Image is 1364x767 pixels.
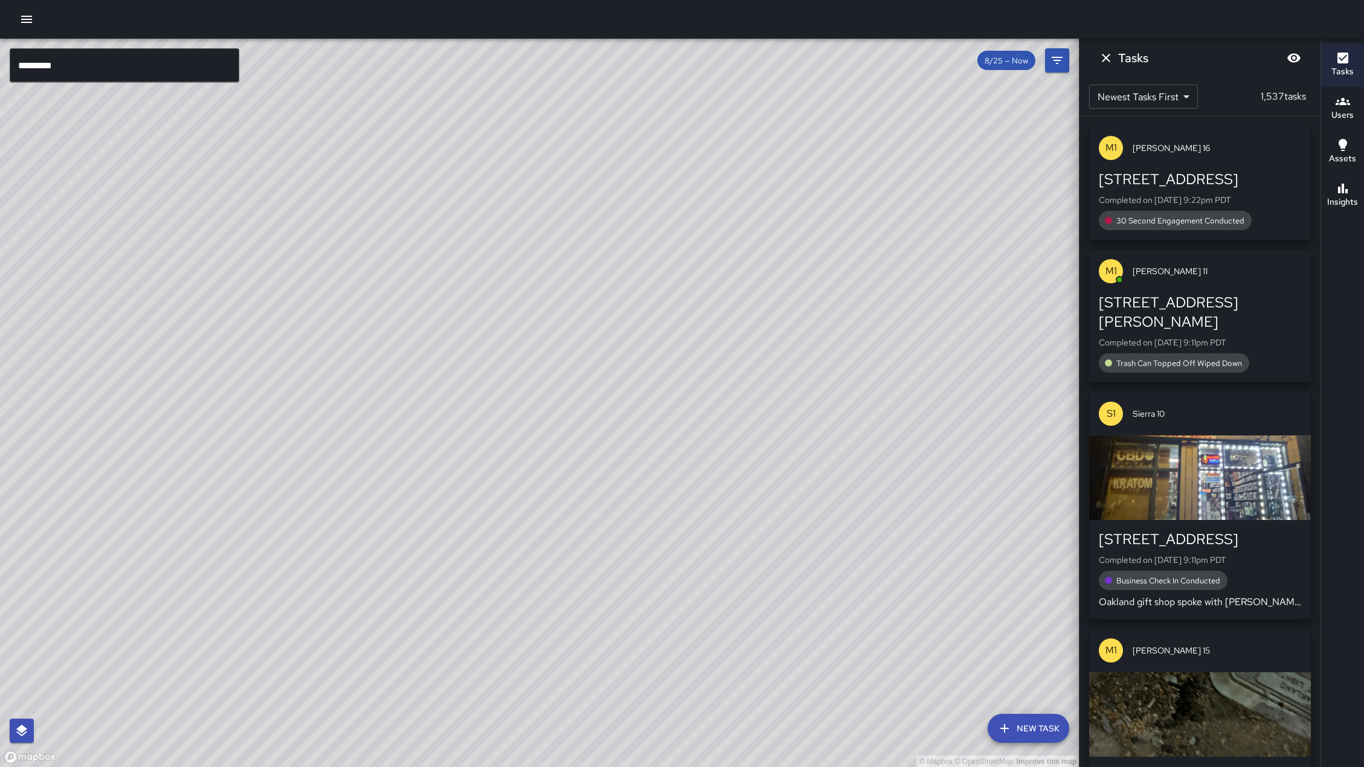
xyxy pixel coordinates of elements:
span: Sierra 10 [1133,408,1301,420]
div: [STREET_ADDRESS] [1099,170,1301,189]
div: [STREET_ADDRESS][PERSON_NAME] [1099,293,1301,332]
span: Business Check In Conducted [1109,576,1227,586]
button: New Task [988,714,1069,743]
h6: Tasks [1331,65,1354,79]
div: [STREET_ADDRESS] [1099,530,1301,549]
p: M1 [1105,264,1117,278]
button: Dismiss [1094,46,1118,70]
p: Oakland gift shop spoke with [PERSON_NAME] [1099,595,1301,609]
button: M1[PERSON_NAME] 16[STREET_ADDRESS]Completed on [DATE] 9:22pm PDT30 Second Engagement Conducted [1089,126,1311,240]
span: [PERSON_NAME] 15 [1133,644,1301,656]
h6: Assets [1329,152,1356,165]
span: [PERSON_NAME] 16 [1133,142,1301,154]
p: M1 [1105,141,1117,155]
p: Completed on [DATE] 9:22pm PDT [1099,194,1301,206]
button: Tasks [1321,43,1364,87]
button: Blur [1282,46,1306,70]
button: S1Sierra 10[STREET_ADDRESS]Completed on [DATE] 9:11pm PDTBusiness Check In ConductedOakland gift ... [1089,392,1311,619]
button: Users [1321,87,1364,130]
h6: Insights [1327,196,1358,209]
button: Filters [1045,48,1069,72]
button: M1[PERSON_NAME] 11[STREET_ADDRESS][PERSON_NAME]Completed on [DATE] 9:11pm PDTTrash Can Topped Off... [1089,249,1311,382]
p: Completed on [DATE] 9:11pm PDT [1099,554,1301,566]
h6: Users [1331,109,1354,122]
span: [PERSON_NAME] 11 [1133,265,1301,277]
p: Completed on [DATE] 9:11pm PDT [1099,336,1301,348]
button: Assets [1321,130,1364,174]
span: 8/25 — Now [977,56,1035,66]
p: S1 [1107,406,1116,421]
p: M1 [1105,643,1117,658]
h6: Tasks [1118,48,1148,68]
button: Insights [1321,174,1364,217]
span: Trash Can Topped Off Wiped Down [1109,358,1249,368]
div: Newest Tasks First [1089,85,1198,109]
span: 30 Second Engagement Conducted [1109,216,1252,226]
p: 1,537 tasks [1256,89,1311,104]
